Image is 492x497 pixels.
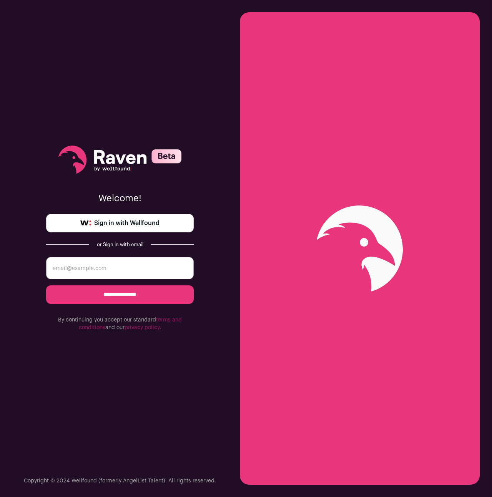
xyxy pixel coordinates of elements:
span: Sign in with Wellfound [94,219,160,228]
p: By continuing you accept our standard and our . [46,316,194,331]
input: email@example.com [46,257,194,279]
p: Welcome! [46,192,194,205]
p: Copyright © 2024 Wellfound (formerly AngelList Talent). All rights reserved. [24,477,216,485]
div: or Sign in with email [95,242,145,248]
a: Sign in with Wellfound [46,214,194,232]
a: terms and conditions [79,317,182,330]
a: privacy policy [125,325,160,330]
img: wellfound-symbol-flush-black-fb3c872781a75f747ccb3a119075da62bfe97bd399995f84a933054e44a575c4.png [80,220,91,226]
